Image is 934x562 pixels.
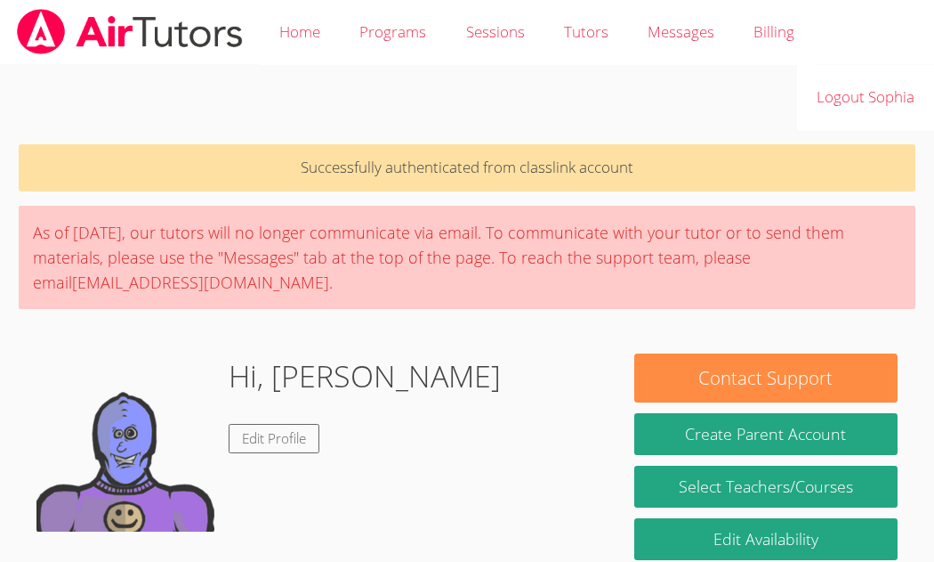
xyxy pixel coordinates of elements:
a: Select Teachers/Courses [634,466,898,508]
a: Logout Sophia [797,65,934,130]
h1: Hi, [PERSON_NAME] [229,354,501,399]
div: As of [DATE], our tutors will no longer communicate via email. To communicate with your tutor or ... [19,206,915,309]
img: default.png [36,354,214,532]
button: Contact Support [634,354,898,403]
a: Edit Availability [634,518,898,560]
a: Edit Profile [229,424,319,453]
p: Successfully authenticated from classlink account [19,144,915,191]
button: Create Parent Account [634,413,898,455]
span: Messages [648,21,714,42]
img: airtutors_banner-c4298cdbf04f3fff15de1276eac7730deb9818008684d7c2e4769d2f7ddbe033.png [15,9,245,54]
